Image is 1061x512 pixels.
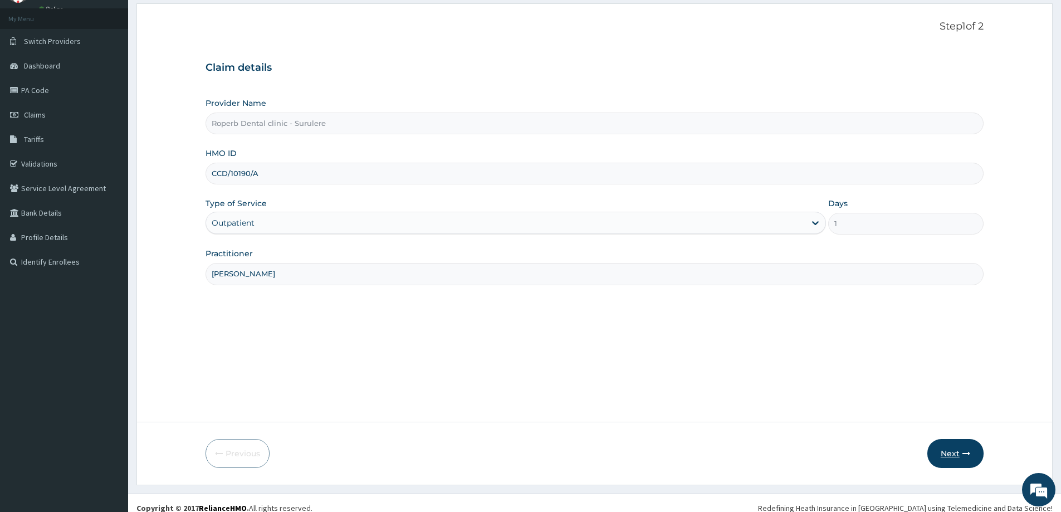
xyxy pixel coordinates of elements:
h3: Claim details [206,62,984,74]
div: Outpatient [212,217,255,228]
span: Tariffs [24,134,44,144]
span: Switch Providers [24,36,81,46]
label: Days [828,198,848,209]
input: Enter HMO ID [206,163,984,184]
div: Chat with us now [58,62,187,77]
span: Dashboard [24,61,60,71]
label: Practitioner [206,248,253,259]
label: Type of Service [206,198,267,209]
label: Provider Name [206,97,266,109]
a: Online [39,5,66,13]
textarea: Type your message and hit 'Enter' [6,304,212,343]
input: Enter Name [206,263,984,285]
div: Minimize live chat window [183,6,209,32]
button: Previous [206,439,270,468]
p: Step 1 of 2 [206,21,984,33]
span: We're online! [65,140,154,253]
button: Next [927,439,984,468]
label: HMO ID [206,148,237,159]
img: d_794563401_company_1708531726252_794563401 [21,56,45,84]
span: Claims [24,110,46,120]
